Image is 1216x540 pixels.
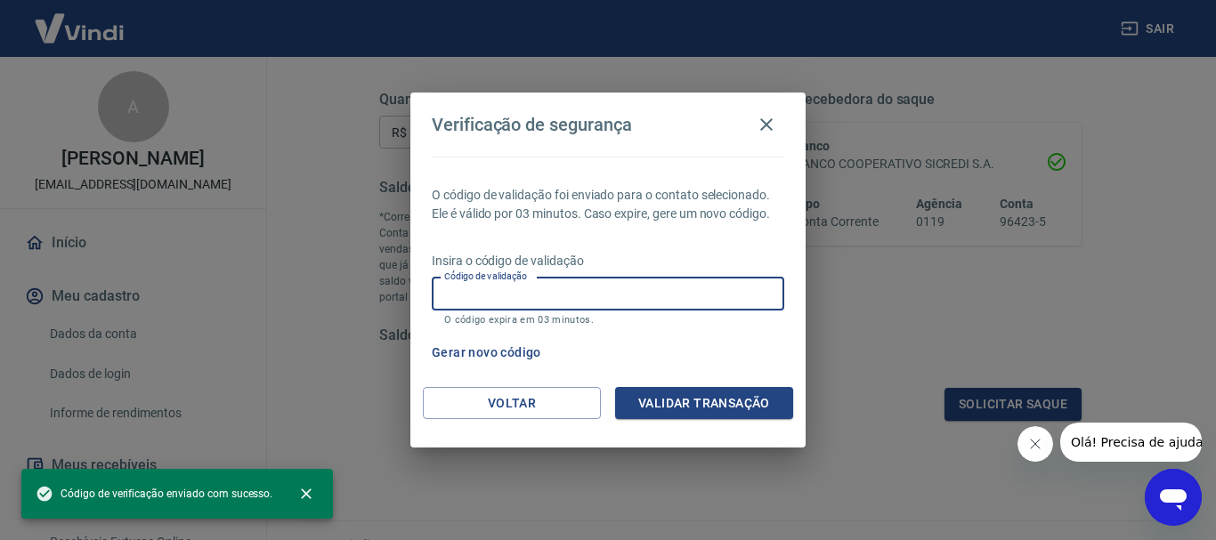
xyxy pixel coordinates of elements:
[1145,469,1202,526] iframe: Botão para abrir a janela de mensagens
[11,12,150,27] span: Olá! Precisa de ajuda?
[287,474,326,513] button: close
[432,114,632,135] h4: Verificação de segurança
[432,186,784,223] p: O código de validação foi enviado para o contato selecionado. Ele é válido por 03 minutos. Caso e...
[444,314,772,326] p: O código expira em 03 minutos.
[444,270,527,283] label: Código de validação
[1060,423,1202,462] iframe: Mensagem da empresa
[36,485,272,503] span: Código de verificação enviado com sucesso.
[425,336,548,369] button: Gerar novo código
[1017,426,1053,462] iframe: Fechar mensagem
[423,387,601,420] button: Voltar
[615,387,793,420] button: Validar transação
[432,252,784,270] p: Insira o código de validação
